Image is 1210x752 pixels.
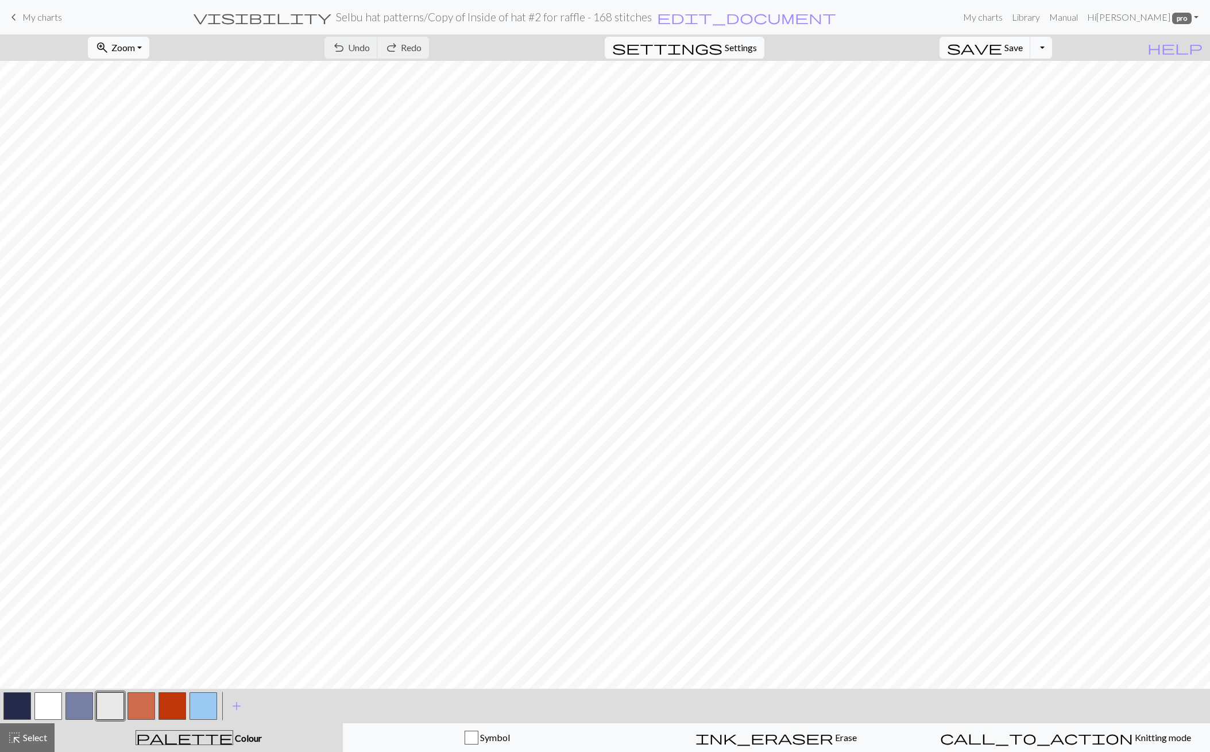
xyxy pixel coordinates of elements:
[632,723,921,752] button: Erase
[343,723,632,752] button: Symbol
[940,37,1031,59] button: Save
[725,41,757,55] span: Settings
[7,7,62,27] a: My charts
[612,41,722,55] i: Settings
[21,732,47,743] span: Select
[1004,42,1023,53] span: Save
[605,37,764,59] button: SettingsSettings
[95,40,109,56] span: zoom_in
[7,730,21,746] span: highlight_alt
[233,732,262,743] span: Colour
[55,723,343,752] button: Colour
[1007,6,1045,29] a: Library
[136,730,233,746] span: palette
[7,9,21,25] span: keyboard_arrow_left
[22,11,62,22] span: My charts
[833,732,857,743] span: Erase
[88,37,149,59] button: Zoom
[1045,6,1083,29] a: Manual
[958,6,1007,29] a: My charts
[194,9,331,25] span: visibility
[947,40,1002,56] span: save
[695,730,833,746] span: ink_eraser
[230,698,243,714] span: add
[1083,6,1203,29] a: Hi[PERSON_NAME] pro
[1133,732,1191,743] span: Knitting mode
[1147,40,1203,56] span: help
[921,723,1210,752] button: Knitting mode
[657,9,836,25] span: edit_document
[336,10,652,24] h2: Selbu hat patterns / Copy of Inside of hat #2 for raffle - 168 stitches
[1172,13,1192,24] span: pro
[111,42,135,53] span: Zoom
[612,40,722,56] span: settings
[940,730,1133,746] span: call_to_action
[478,732,510,743] span: Symbol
